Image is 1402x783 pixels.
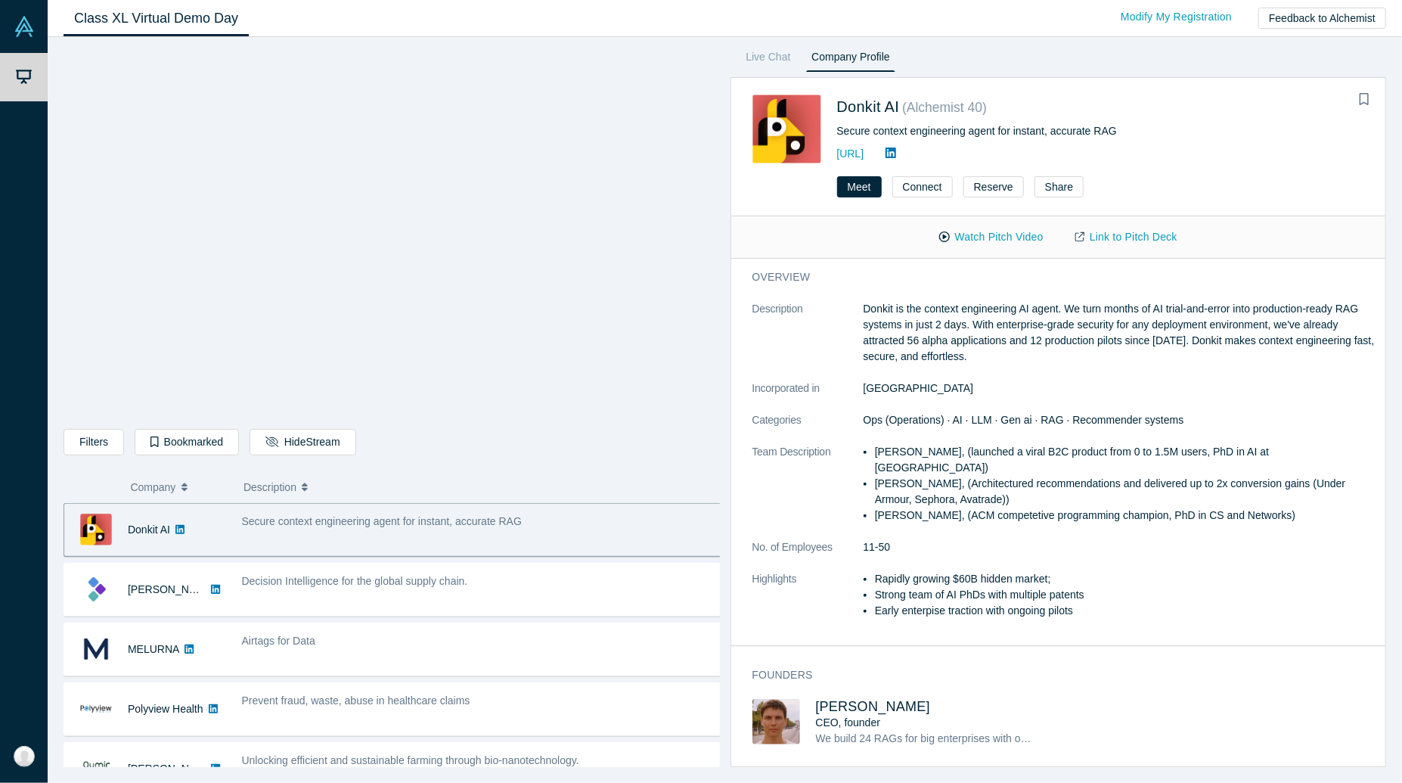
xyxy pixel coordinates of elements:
[1059,224,1193,250] a: Link to Pitch Deck
[741,48,796,72] a: Live Chat
[892,176,953,197] button: Connect
[128,643,179,655] a: MELURNA
[752,699,800,744] img: Mikhail Baklanov's Profile Image
[816,716,881,729] span: CEO, founder
[752,539,864,571] dt: No. of Employees
[128,583,215,595] a: [PERSON_NAME]
[752,95,821,163] img: Donkit AI's Logo
[1258,8,1386,29] button: Feedback to Alchemist
[1034,176,1084,197] button: Share
[837,98,900,115] a: Donkit AI
[752,301,864,381] dt: Description
[752,667,1355,683] h3: Founders
[875,587,1376,603] li: Strong team of AI PhDs with multiple patents
[250,429,355,455] button: HideStream
[131,471,176,503] span: Company
[243,471,296,503] span: Description
[242,754,579,766] span: Unlocking efficient and sustainable farming through bio-nanotechnology.
[806,48,895,72] a: Company Profile
[64,1,249,36] a: Class XL Virtual Demo Day
[14,746,35,767] img: Tom Driscoll's Account
[963,176,1024,197] button: Reserve
[752,412,864,444] dt: Categories
[875,603,1376,619] li: Early enterpise traction with ongoing pilots
[752,269,1355,285] h3: overview
[752,571,864,635] dt: Highlights
[243,471,709,503] button: Description
[864,414,1184,426] span: Ops (Operations) · AI · LLM · Gen ai · RAG · Recommender systems
[902,100,987,115] small: ( Alchemist 40 )
[875,444,1376,476] li: [PERSON_NAME], (launched a viral B2C product from 0 to 1.5M users, PhD in AI at [GEOGRAPHIC_DATA])
[923,224,1059,250] button: Watch Pitch Video
[242,694,470,707] span: Prevent fraud, waste, abuse in healthcare claims
[80,693,112,725] img: Polyview Health's Logo
[135,429,239,455] button: Bookmarked
[80,514,112,545] img: Donkit AI's Logo
[64,49,719,418] iframe: Alchemist Class XL Demo Day: Vault
[128,703,203,715] a: Polyview Health
[242,515,522,527] span: Secure context engineering agent for instant, accurate RAG
[837,176,882,197] button: Meet
[1354,89,1375,110] button: Bookmark
[875,508,1376,524] li: [PERSON_NAME], (ACM competetive programming champion, PhD in CS and Networks)
[80,573,112,605] img: Kimaru AI's Logo
[131,471,228,503] button: Company
[875,571,1376,587] li: Rapidly growing $60B hidden market;
[752,381,864,412] dt: Incorporated in
[128,763,215,775] a: [PERSON_NAME]
[837,148,864,160] a: [URL]
[128,524,170,536] a: Donkit AI
[837,123,1342,139] div: Secure context engineering agent for instant, accurate RAG
[1105,4,1248,30] a: Modify My Registration
[816,699,931,714] a: [PERSON_NAME]
[875,476,1376,508] li: [PERSON_NAME], (Architectured recommendations and delivered up to 2x conversion gains (Under Armo...
[242,575,468,587] span: Decision Intelligence for the global supply chain.
[864,301,1376,365] p: Donkit is the context engineering AI agent. We turn months of AI trial-and-error into production-...
[80,633,112,665] img: MELURNA's Logo
[64,429,124,455] button: Filters
[864,539,1376,555] dd: 11-50
[14,16,35,37] img: Alchemist Vault Logo
[864,381,1376,396] dd: [GEOGRAPHIC_DATA]
[752,444,864,539] dt: Team Description
[242,635,315,647] span: Airtags for Data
